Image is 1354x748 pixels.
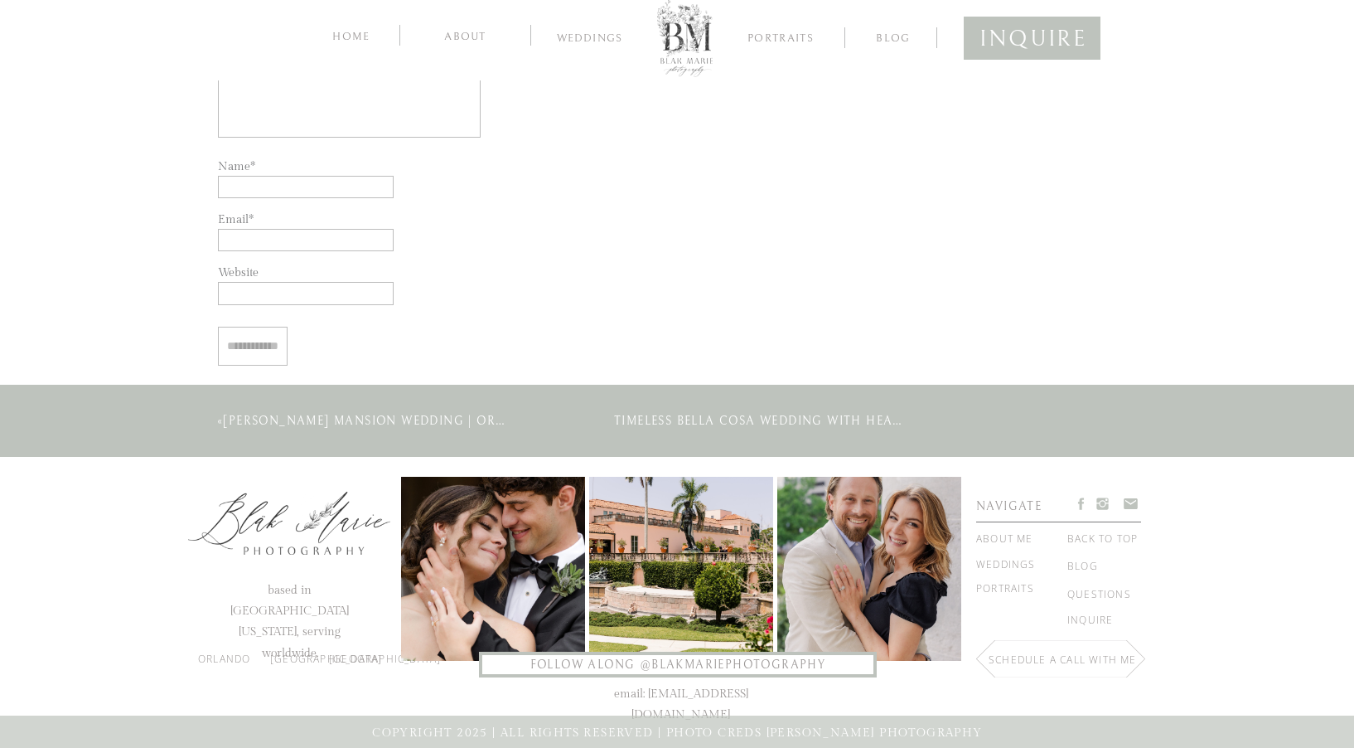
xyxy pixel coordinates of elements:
a: about me [976,530,1054,548]
h3: navigate [976,497,1071,512]
a: Blog [1067,557,1145,576]
label: Name [218,158,906,176]
a: blog [861,29,926,45]
a: [PERSON_NAME] Mansion Wedding | Orlando [GEOGRAPHIC_DATA] Wedding Photographer [223,415,866,428]
h2: email: [EMAIL_ADDRESS][DOMAIN_NAME] [574,684,787,705]
a: Orlando [198,653,276,682]
a: back to top [1067,530,1145,548]
img: For the couple who wants to feel fully present 💗 timeless portraits, joyful candids, and all the ... [777,477,961,661]
a: follow along @BlakMariePhotography [479,655,877,674]
a: [GEOGRAPHIC_DATA] [329,653,407,682]
label: Website [218,265,906,282]
h3: COPYRIGHT 2025 | ALL RIGHTS RESERVED | PHOTO CREDS [PERSON_NAME] PHOTOGRAPHY [263,723,1092,741]
a: Weddings [976,560,1054,578]
img: I’ve seen a lot of weddings. And if I’ve learned anything, it’s this: the most meaningful, joy-fi... [589,477,773,661]
a: questions [1067,585,1145,604]
a: about [426,27,505,43]
a: home [329,27,374,43]
h3: « [217,411,508,431]
img: No two weddings should look the same because no two couples are the same. Maybe it’s a custom inv... [401,477,585,661]
h3: » [614,411,905,431]
a: Weddings [545,32,634,49]
label: Email [218,211,906,229]
a: inquire [979,19,1085,51]
a: inquire [1067,611,1117,629]
a: Portraits [976,582,1054,611]
a: [GEOGRAPHIC_DATA] [270,653,348,682]
a: Portraits [741,32,820,47]
a: Schedule a call with me [989,651,1141,684]
h2: based in [GEOGRAPHIC_DATA][US_STATE], serving worldwide. [210,580,370,631]
a: Timeless Bella Cosa Wedding with Heartfelt Details [614,415,994,428]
